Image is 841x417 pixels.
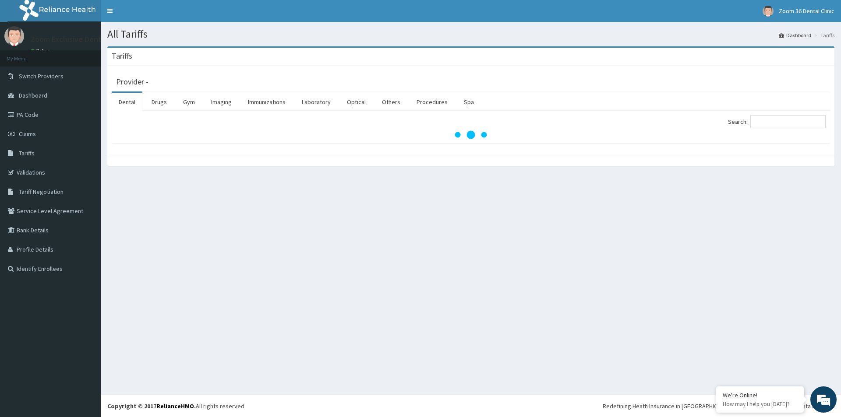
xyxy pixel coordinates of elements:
[204,93,239,111] a: Imaging
[112,52,132,60] h3: Tariffs
[728,115,826,128] label: Search:
[375,93,407,111] a: Others
[19,72,64,80] span: Switch Providers
[101,395,841,417] footer: All rights reserved.
[116,78,148,86] h3: Provider -
[19,130,36,138] span: Claims
[107,402,196,410] strong: Copyright © 2017 .
[112,93,142,111] a: Dental
[241,93,293,111] a: Immunizations
[410,93,455,111] a: Procedures
[176,93,202,111] a: Gym
[812,32,834,39] li: Tariffs
[31,48,52,54] a: Online
[457,93,481,111] a: Spa
[779,32,811,39] a: Dashboard
[603,402,834,410] div: Redefining Heath Insurance in [GEOGRAPHIC_DATA] using Telemedicine and Data Science!
[156,402,194,410] a: RelianceHMO
[19,188,64,196] span: Tariff Negotiation
[19,149,35,157] span: Tariffs
[31,35,166,43] p: Zoom Exclusive Dental Services Limited
[750,115,826,128] input: Search:
[4,26,24,46] img: User Image
[453,117,488,152] svg: audio-loading
[779,7,834,15] span: Zoom 36 Dental Clinic
[145,93,174,111] a: Drugs
[295,93,338,111] a: Laboratory
[763,6,774,17] img: User Image
[340,93,373,111] a: Optical
[723,391,797,399] div: We're Online!
[19,91,47,99] span: Dashboard
[107,28,834,40] h1: All Tariffs
[723,400,797,408] p: How may I help you today?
